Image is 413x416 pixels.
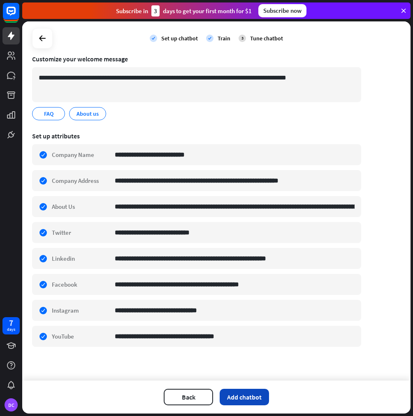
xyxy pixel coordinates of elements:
button: Add chatbot [220,389,269,405]
span: About us [76,109,100,118]
div: Set up chatbot [161,35,198,42]
i: check [206,35,213,42]
div: Customize your welcome message [32,55,361,63]
i: check [150,35,157,42]
div: Subscribe in days to get your first month for $1 [116,5,252,16]
div: 3 [151,5,160,16]
a: 7 days [2,317,20,334]
div: Subscribe now [258,4,306,17]
div: Tune chatbot [250,35,283,42]
button: Open LiveChat chat widget [7,3,31,28]
div: 7 [9,319,13,327]
div: days [7,327,15,332]
div: Train [218,35,230,42]
span: FAQ [43,109,54,118]
div: DC [5,398,18,411]
div: Set up attributes [32,132,361,140]
button: Back [164,389,213,405]
div: 3 [239,35,246,42]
